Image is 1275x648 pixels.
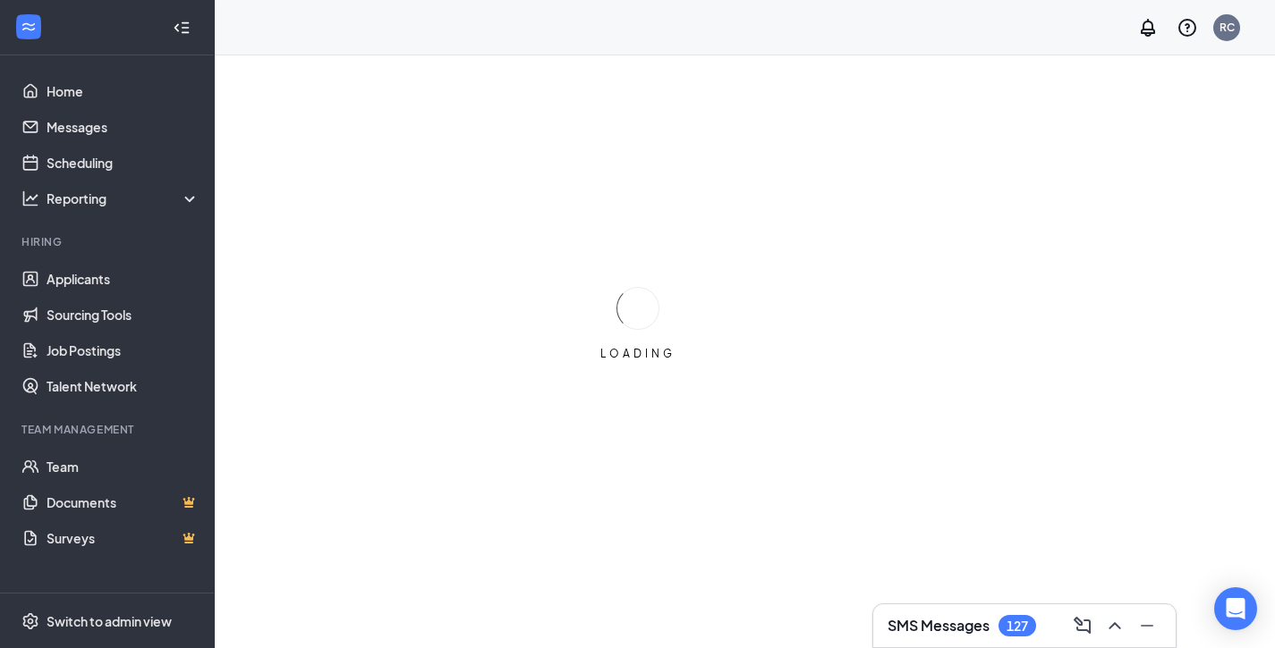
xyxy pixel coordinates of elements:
[593,346,683,361] div: LOADING
[47,484,200,520] a: DocumentsCrown
[1220,20,1235,35] div: RC
[21,234,196,249] div: Hiring
[1007,619,1028,634] div: 127
[47,189,200,207] div: Reporting
[888,616,990,635] h3: SMS Messages
[1136,615,1158,636] svg: Minimize
[47,612,172,630] div: Switch to admin view
[1072,615,1093,636] svg: ComposeMessage
[47,297,200,332] a: Sourcing Tools
[47,261,200,297] a: Applicants
[173,19,191,37] svg: Collapse
[47,109,200,145] a: Messages
[47,73,200,109] a: Home
[1137,17,1159,38] svg: Notifications
[47,368,200,404] a: Talent Network
[47,520,200,556] a: SurveysCrown
[20,18,38,36] svg: WorkstreamLogo
[47,145,200,181] a: Scheduling
[1068,611,1097,640] button: ComposeMessage
[21,612,39,630] svg: Settings
[47,449,200,484] a: Team
[1214,587,1257,630] div: Open Intercom Messenger
[21,422,196,437] div: Team Management
[21,189,39,207] svg: Analysis
[1133,611,1161,640] button: Minimize
[1104,615,1126,636] svg: ChevronUp
[1177,17,1198,38] svg: QuestionInfo
[47,332,200,368] a: Job Postings
[1101,611,1129,640] button: ChevronUp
